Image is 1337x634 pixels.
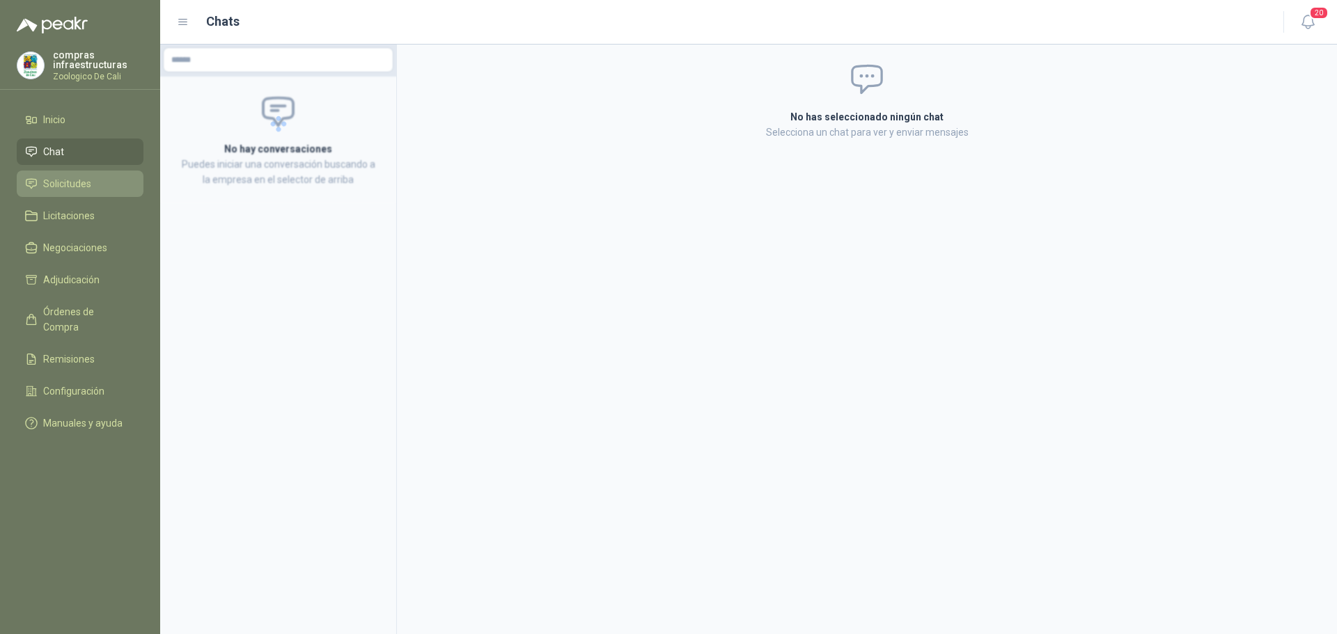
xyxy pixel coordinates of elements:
span: Solicitudes [43,176,91,191]
a: Chat [17,138,143,165]
h1: Chats [206,12,240,31]
p: compras infraestructuras [53,50,143,70]
a: Manuales y ayuda [17,410,143,436]
p: Zoologico De Cali [53,72,143,81]
a: Adjudicación [17,267,143,293]
span: Chat [43,144,64,159]
span: Órdenes de Compra [43,304,130,335]
a: Negociaciones [17,235,143,261]
span: Configuración [43,383,104,399]
a: Remisiones [17,346,143,372]
span: Adjudicación [43,272,100,287]
button: 20 [1295,10,1320,35]
span: 20 [1309,6,1329,19]
p: Selecciona un chat para ver y enviar mensajes [624,125,1110,140]
span: Licitaciones [43,208,95,223]
a: Inicio [17,106,143,133]
img: Logo peakr [17,17,88,33]
img: Company Logo [17,52,44,79]
a: Configuración [17,378,143,404]
h2: No has seleccionado ningún chat [624,109,1110,125]
span: Negociaciones [43,240,107,255]
a: Solicitudes [17,171,143,197]
a: Órdenes de Compra [17,299,143,340]
a: Licitaciones [17,203,143,229]
span: Inicio [43,112,65,127]
span: Manuales y ayuda [43,415,123,431]
span: Remisiones [43,351,95,367]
